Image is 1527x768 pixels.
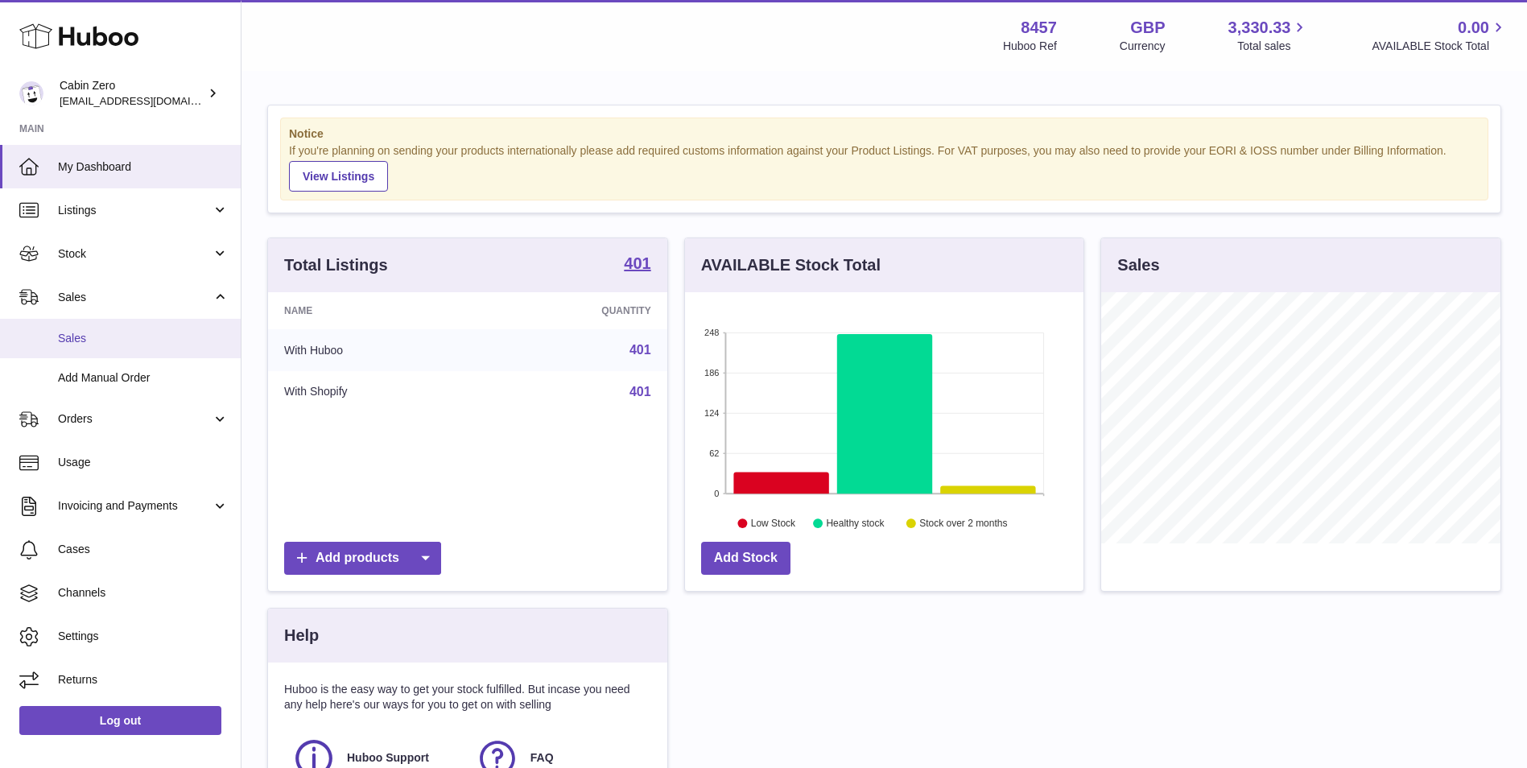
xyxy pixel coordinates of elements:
[704,368,719,378] text: 186
[709,448,719,458] text: 62
[624,255,650,275] a: 401
[704,328,719,337] text: 248
[60,94,237,107] span: [EMAIL_ADDRESS][DOMAIN_NAME]
[826,518,885,529] text: Healthy stock
[58,203,212,218] span: Listings
[58,498,212,514] span: Invoicing and Payments
[1021,17,1057,39] strong: 8457
[624,255,650,271] strong: 401
[714,489,719,498] text: 0
[284,542,441,575] a: Add products
[1372,17,1508,54] a: 0.00 AVAILABLE Stock Total
[284,682,651,712] p: Huboo is the easy way to get your stock fulfilled. But incase you need any help here's our ways f...
[629,385,651,398] a: 401
[704,408,719,418] text: 124
[58,246,212,262] span: Stock
[919,518,1007,529] text: Stock over 2 months
[289,143,1480,192] div: If you're planning on sending your products internationally please add required customs informati...
[483,292,667,329] th: Quantity
[60,78,204,109] div: Cabin Zero
[1372,39,1508,54] span: AVAILABLE Stock Total
[751,518,796,529] text: Low Stock
[530,750,554,766] span: FAQ
[268,292,483,329] th: Name
[701,254,881,276] h3: AVAILABLE Stock Total
[347,750,429,766] span: Huboo Support
[289,161,388,192] a: View Listings
[19,706,221,735] a: Log out
[1120,39,1166,54] div: Currency
[629,343,651,357] a: 401
[58,159,229,175] span: My Dashboard
[1003,39,1057,54] div: Huboo Ref
[268,329,483,371] td: With Huboo
[58,331,229,346] span: Sales
[58,629,229,644] span: Settings
[58,585,229,601] span: Channels
[1117,254,1159,276] h3: Sales
[1228,17,1291,39] span: 3,330.33
[1130,17,1165,39] strong: GBP
[58,370,229,386] span: Add Manual Order
[58,542,229,557] span: Cases
[284,625,319,646] h3: Help
[58,672,229,687] span: Returns
[284,254,388,276] h3: Total Listings
[1458,17,1489,39] span: 0.00
[58,411,212,427] span: Orders
[58,455,229,470] span: Usage
[701,542,790,575] a: Add Stock
[268,371,483,413] td: With Shopify
[1228,17,1310,54] a: 3,330.33 Total sales
[1237,39,1309,54] span: Total sales
[289,126,1480,142] strong: Notice
[19,81,43,105] img: internalAdmin-8457@internal.huboo.com
[58,290,212,305] span: Sales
